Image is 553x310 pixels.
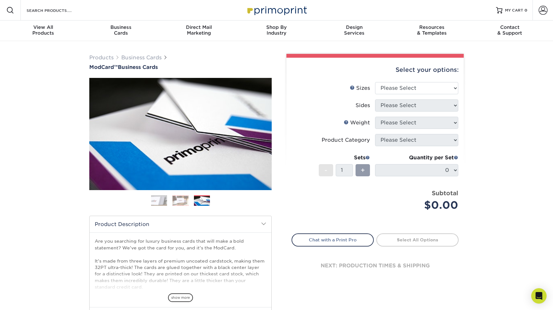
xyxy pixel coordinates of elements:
a: View AllProducts [4,21,82,41]
a: Products [89,54,114,61]
a: Direct MailMarketing [160,21,238,41]
a: BusinessCards [82,21,160,41]
img: Primoprint [244,3,309,17]
a: DesignServices [315,21,393,41]
div: Quantity per Set [375,154,458,162]
span: + [361,165,365,175]
div: Sizes [350,84,370,92]
span: ModCard™ [89,64,118,70]
div: Marketing [160,24,238,36]
div: next: production times & shipping [292,247,459,285]
iframe: Google Customer Reviews [2,290,54,308]
a: Resources& Templates [393,21,471,41]
img: Business Cards 02 [172,196,188,205]
div: & Templates [393,24,471,36]
span: View All [4,24,82,30]
span: show more [168,293,193,302]
span: Business [82,24,160,30]
img: Business Cards 03 [194,196,210,207]
div: $0.00 [380,197,458,213]
a: Shop ByIndustry [238,21,316,41]
div: Select your options: [292,58,459,82]
div: Cards [82,24,160,36]
span: Resources [393,24,471,30]
span: - [325,165,327,175]
div: Sets [319,154,370,162]
span: Shop By [238,24,316,30]
input: SEARCH PRODUCTS..... [26,6,88,14]
span: MY CART [505,8,523,13]
div: Open Intercom Messenger [531,288,547,304]
h1: Business Cards [89,64,272,70]
a: Chat with a Print Pro [292,233,374,246]
span: Design [315,24,393,30]
div: Services [315,24,393,36]
span: Direct Mail [160,24,238,30]
strong: Subtotal [432,189,458,197]
img: Business Cards 01 [151,193,167,209]
img: ModCard™ 03 [89,71,272,197]
div: Products [4,24,82,36]
div: & Support [471,24,549,36]
div: Sides [356,102,370,109]
div: Product Category [322,136,370,144]
h2: Product Description [90,216,271,232]
div: Industry [238,24,316,36]
a: Business Cards [121,54,162,61]
span: 0 [525,8,527,13]
a: Select All Options [376,233,459,246]
a: ModCard™Business Cards [89,64,272,70]
a: Contact& Support [471,21,549,41]
div: Weight [344,119,370,127]
span: Contact [471,24,549,30]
